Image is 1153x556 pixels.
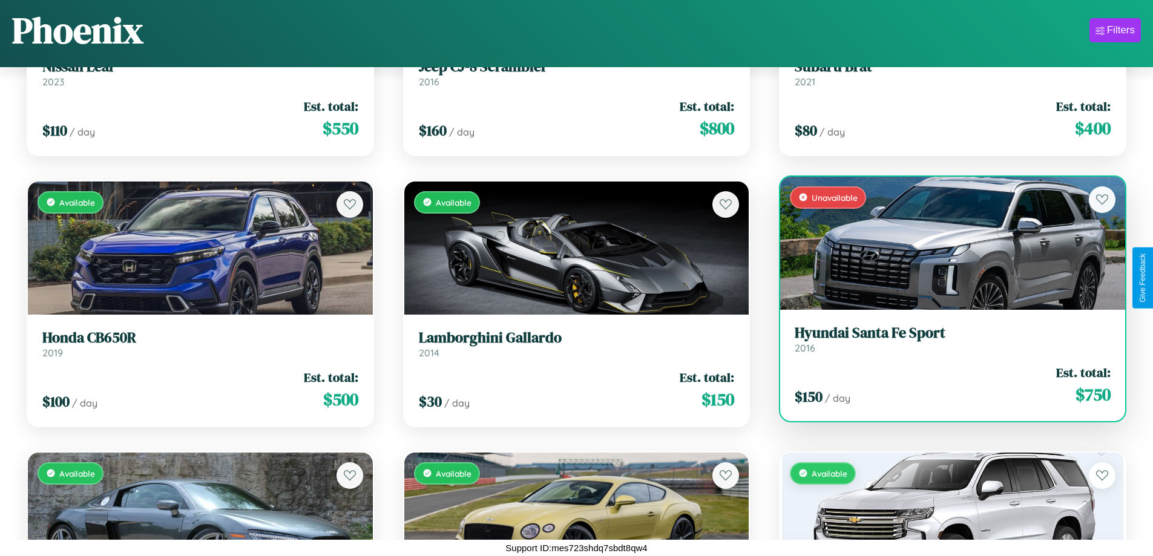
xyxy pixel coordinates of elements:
div: Give Feedback [1138,253,1147,303]
span: / day [449,126,475,138]
span: Est. total: [304,368,358,386]
h1: Phoenix [12,5,143,55]
span: / day [72,397,97,409]
span: Est. total: [1056,97,1111,115]
span: 2014 [419,347,439,359]
span: / day [820,126,845,138]
span: / day [70,126,95,138]
span: $ 160 [419,120,447,140]
span: $ 110 [42,120,67,140]
p: Support ID: mes723shdq7sbdt8qw4 [505,540,647,556]
a: Lamborghini Gallardo2014 [419,329,735,359]
span: / day [825,392,850,404]
span: $ 150 [701,387,734,411]
span: $ 800 [700,116,734,140]
span: $ 550 [323,116,358,140]
span: $ 500 [323,387,358,411]
span: 2021 [795,76,815,88]
span: Available [59,197,95,208]
span: $ 80 [795,120,817,140]
a: Jeep CJ-8 Scrambler2016 [419,58,735,88]
span: Available [436,197,471,208]
h3: Lamborghini Gallardo [419,329,735,347]
a: Subaru Brat2021 [795,58,1111,88]
span: Est. total: [304,97,358,115]
h3: Subaru Brat [795,58,1111,76]
span: Est. total: [680,97,734,115]
span: Available [812,468,847,479]
div: Filters [1107,24,1135,36]
a: Honda CB650R2019 [42,329,358,359]
a: Nissan Leaf2023 [42,58,358,88]
span: 2016 [795,342,815,354]
span: Est. total: [680,368,734,386]
span: 2019 [42,347,63,359]
span: / day [444,397,470,409]
a: Hyundai Santa Fe Sport2016 [795,324,1111,354]
span: $ 150 [795,387,823,407]
span: $ 400 [1075,116,1111,140]
span: Est. total: [1056,364,1111,381]
span: $ 30 [419,391,442,411]
h3: Nissan Leaf [42,58,358,76]
h3: Jeep CJ-8 Scrambler [419,58,735,76]
span: 2023 [42,76,64,88]
button: Filters [1089,18,1141,42]
span: Unavailable [812,192,858,203]
h3: Honda CB650R [42,329,358,347]
span: 2016 [419,76,439,88]
span: Available [59,468,95,479]
span: Available [436,468,471,479]
span: $ 750 [1076,382,1111,407]
span: $ 100 [42,391,70,411]
h3: Hyundai Santa Fe Sport [795,324,1111,342]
